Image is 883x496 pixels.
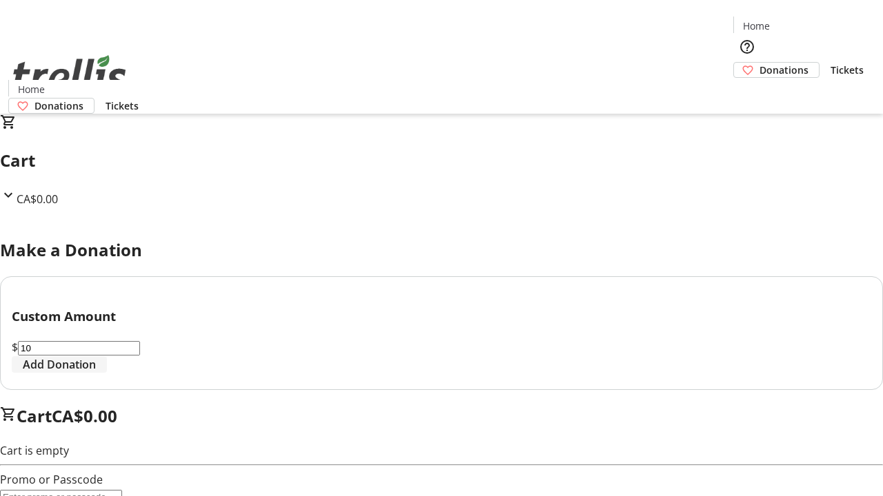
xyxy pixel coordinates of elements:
a: Tickets [95,99,150,113]
a: Tickets [820,63,875,77]
span: Tickets [106,99,139,113]
a: Donations [8,98,95,114]
span: Donations [760,63,808,77]
span: Donations [34,99,83,113]
span: Add Donation [23,356,96,373]
span: $ [12,340,18,355]
span: Tickets [831,63,864,77]
button: Cart [733,78,761,105]
a: Donations [733,62,820,78]
a: Home [734,19,778,33]
h3: Custom Amount [12,307,871,326]
span: Home [743,19,770,33]
button: Add Donation [12,356,107,373]
input: Donation Amount [18,341,140,355]
button: Help [733,33,761,61]
span: CA$0.00 [17,192,58,207]
span: CA$0.00 [52,404,117,427]
img: Orient E2E Organization J4J3ysvf7O's Logo [8,40,131,109]
span: Home [18,82,45,96]
a: Home [9,82,53,96]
